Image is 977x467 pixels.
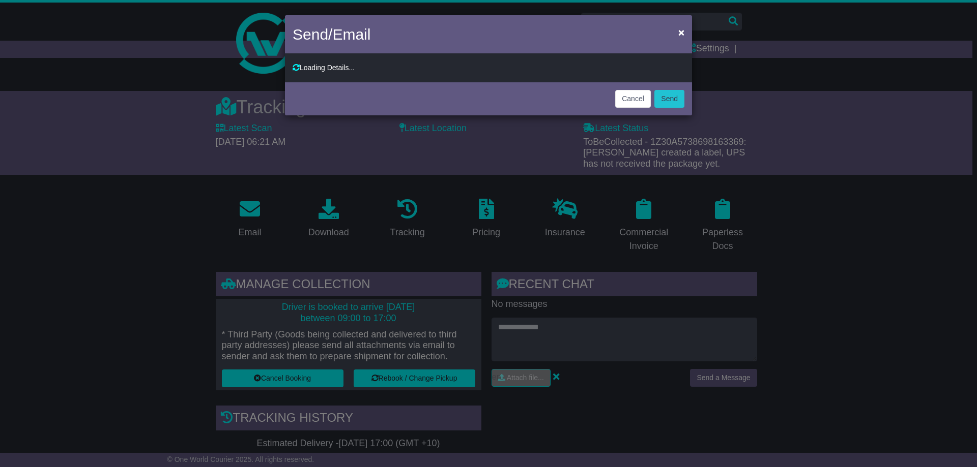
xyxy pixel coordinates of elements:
div: Loading Details... [293,64,684,72]
span: × [678,26,684,38]
button: Close [673,22,689,43]
button: Send [654,90,684,108]
h4: Send/Email [293,23,370,46]
button: Cancel [615,90,651,108]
